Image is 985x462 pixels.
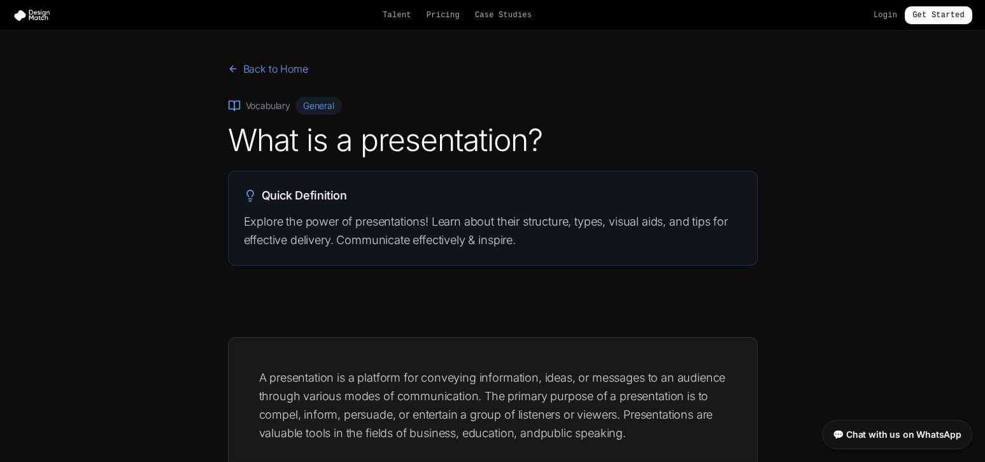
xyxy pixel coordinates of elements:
a: Get Started [905,6,972,24]
h2: Quick Definition [244,187,742,205]
span: General [295,97,342,115]
span: Vocabulary [246,99,290,112]
a: public speaking [541,426,623,440]
a: Case Studies [475,10,532,20]
img: Design Match [13,9,56,22]
a: Login [874,10,897,20]
a: Pricing [427,10,460,20]
a: Back to Home [228,61,308,76]
p: A presentation is a platform for conveying information, ideas, or messages to an audience through... [259,368,726,443]
h1: What is a presentation? [228,125,758,155]
a: Talent [383,10,411,20]
a: 💬 Chat with us on WhatsApp [822,420,972,449]
p: Explore the power of presentations! Learn about their structure, types, visual aids, and tips for... [244,212,742,250]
